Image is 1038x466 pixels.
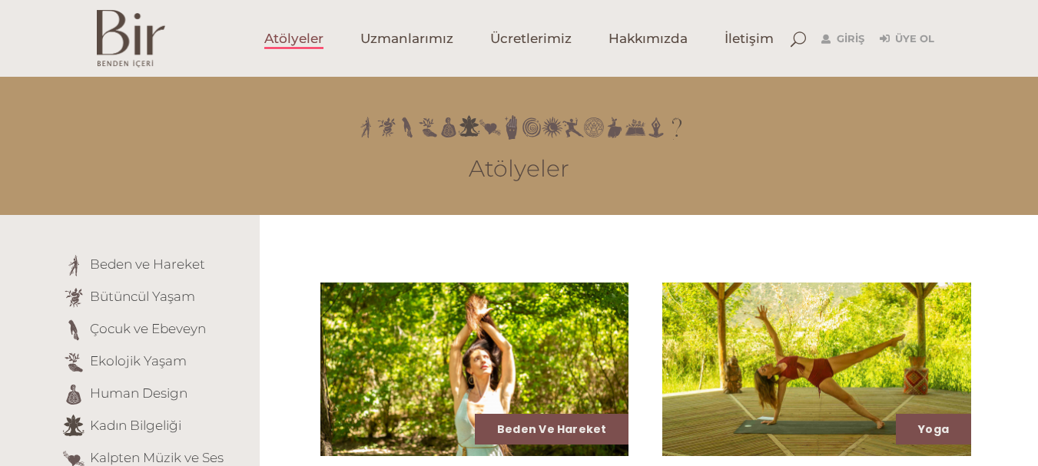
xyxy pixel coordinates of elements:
span: Hakkımızda [609,30,688,48]
span: Uzmanlarımız [360,30,453,48]
a: Beden ve Hareket [497,421,606,437]
a: Ekolojik Yaşam [90,353,187,369]
a: Bütüncül Yaşam [90,289,195,304]
a: Yoga [918,421,949,437]
span: Atölyeler [264,30,323,48]
a: Kadın Bilgeliği [90,418,181,433]
span: Ücretlerimiz [490,30,572,48]
a: Çocuk ve Ebeveyn [90,321,206,336]
span: İletişim [725,30,774,48]
a: Human Design [90,385,187,401]
a: Kalpten Müzik ve Ses [90,450,224,465]
a: Giriş [821,30,864,48]
a: Üye Ol [880,30,934,48]
a: Beden ve Hareket [90,256,205,272]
